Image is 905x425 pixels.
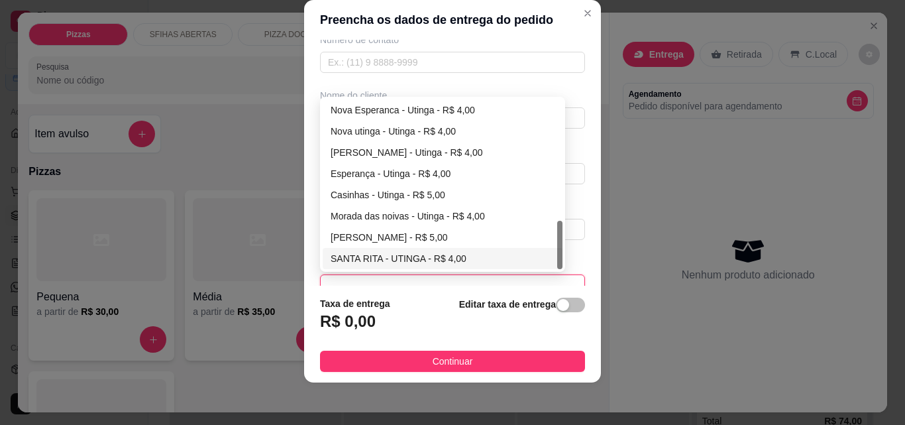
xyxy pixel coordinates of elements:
div: [PERSON_NAME] - R$ 5,00 [331,230,555,245]
div: SANTA RITA - UTINGA - R$ 4,00 [323,248,562,269]
strong: Editar taxa de entrega [459,299,556,310]
div: José Inácio - Utinga - R$ 5,00 [323,227,562,248]
h3: R$ 0,00 [320,311,376,332]
div: Morada das noivas - Utinga - R$ 4,00 [323,206,562,227]
div: Esperança - Utinga - R$ 4,00 [323,163,562,184]
div: Nova utinga - Utinga - R$ 4,00 [331,124,555,139]
button: Close [577,3,598,24]
div: Nome do cliente [320,89,585,102]
input: Ex.: (11) 9 8888-9999 [320,52,585,73]
div: Casinhas - Utinga - R$ 5,00 [323,184,562,206]
strong: Taxa de entrega [320,298,390,309]
div: Anatalino Alves - Utinga - R$ 4,00 [323,142,562,163]
span: Continuar [433,354,473,369]
div: Nova Esperanca - Utinga - R$ 4,00 [331,103,555,117]
button: Continuar [320,351,585,372]
div: Número de contato [320,33,585,46]
div: [PERSON_NAME] - Utinga - R$ 4,00 [331,145,555,160]
div: Nova utinga - Utinga - R$ 4,00 [323,121,562,142]
div: Morada das noivas - Utinga - R$ 4,00 [331,209,555,223]
div: Nova Esperanca - Utinga - R$ 4,00 [323,99,562,121]
div: Esperança - Utinga - R$ 4,00 [331,166,555,181]
div: SANTA RITA - UTINGA - R$ 4,00 [331,251,555,266]
div: Casinhas - Utinga - R$ 5,00 [331,188,555,202]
